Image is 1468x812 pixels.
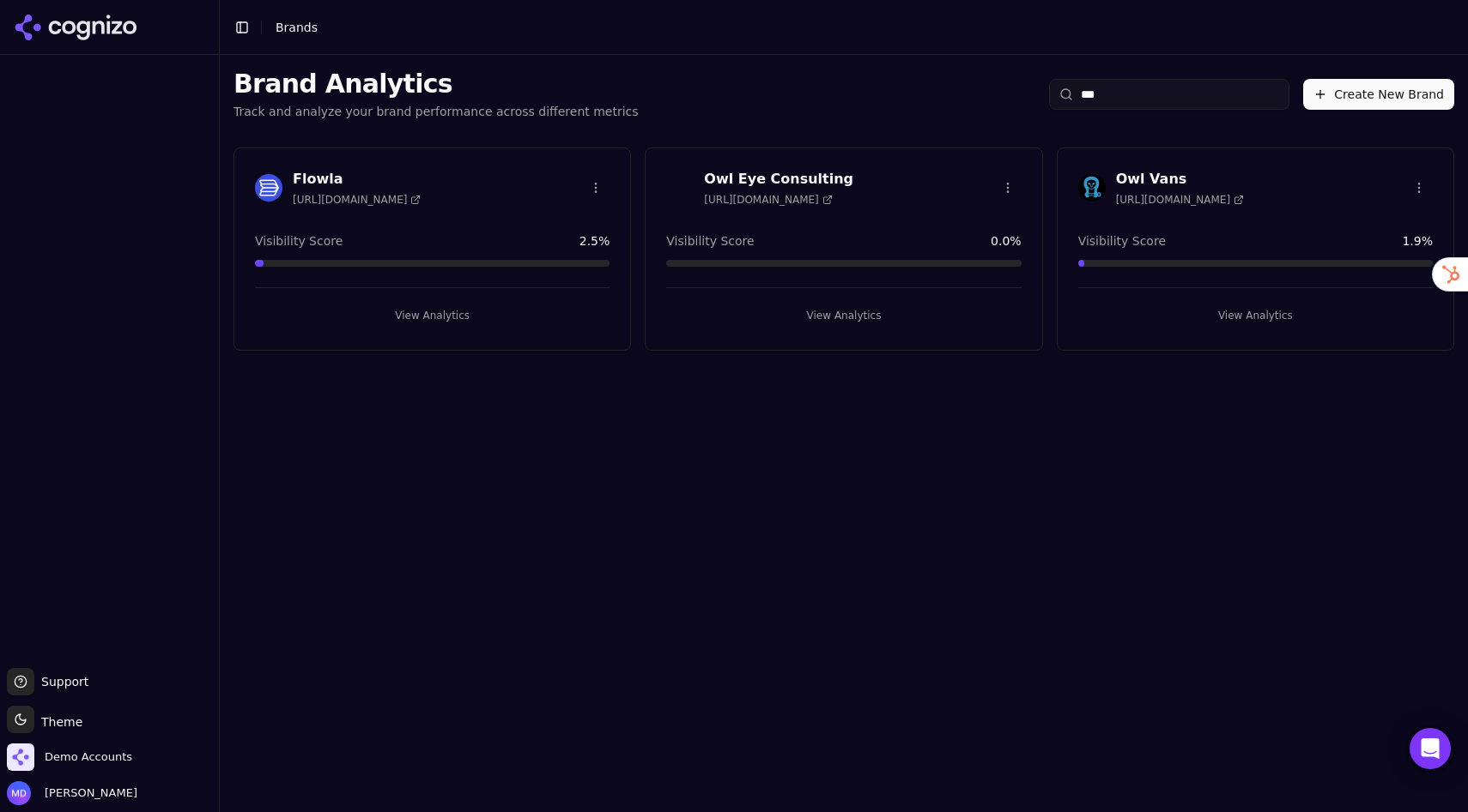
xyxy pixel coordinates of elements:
[666,302,1021,329] button: View Analytics
[579,232,610,250] span: 2.5 %
[276,19,1420,36] nav: breadcrumb
[255,302,610,329] button: View Analytics
[666,232,754,250] span: Visibility Score
[255,174,282,201] img: Flowla
[276,21,318,34] span: Brands
[293,169,421,189] h3: Flowla
[991,232,1022,250] span: 0.0 %
[293,193,421,207] span: [URL][DOMAIN_NAME]
[1410,728,1451,769] div: Open Intercom Messenger
[666,174,694,201] img: Owl Eye Consulting
[1116,193,1244,207] span: [URL][DOMAIN_NAME]
[7,743,34,771] img: Demo Accounts
[7,781,31,805] img: Melissa Dowd
[34,673,88,690] span: Support
[1303,79,1454,110] button: Create New Brand
[704,193,832,207] span: [URL][DOMAIN_NAME]
[7,743,132,771] button: Open organization switcher
[255,232,343,250] span: Visibility Score
[1078,232,1166,250] span: Visibility Score
[45,749,132,765] span: Demo Accounts
[1402,232,1433,250] span: 1.9 %
[1078,302,1433,329] button: View Analytics
[7,781,137,805] button: Open user button
[234,103,639,120] p: Track and analyze your brand performance across different metrics
[234,69,639,99] h1: Brand Analytics
[1116,169,1244,189] h3: Owl Vans
[704,169,853,189] h3: Owl Eye Consulting
[34,715,82,729] span: Theme
[1078,174,1106,201] img: Owl Vans
[38,785,137,801] span: [PERSON_NAME]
